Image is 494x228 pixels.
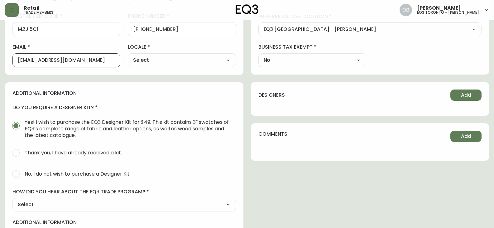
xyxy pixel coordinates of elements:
h5: eq3 toronto - [PERSON_NAME] [417,11,479,14]
h4: additional information [12,90,236,97]
label: email [12,44,120,51]
span: Add [461,133,471,140]
span: Yes! I wish to purchase the EQ3 Designer Kit for $49. This kit contains 3” swatches of EQ3’s comp... [25,119,231,138]
label: additional information [12,219,236,226]
h5: trade members [24,11,53,14]
span: [PERSON_NAME] [417,6,461,11]
label: locale [128,44,236,51]
img: 8e0065c524da89c5c924d5ed86cfe468 [400,4,412,16]
img: logo [236,4,259,14]
span: No, I do not wish to purchase a Designer Kit. [25,171,131,177]
span: Add [461,92,471,99]
span: Retail [24,6,40,11]
button: Add [450,90,482,101]
label: business tax exempt [258,44,366,51]
h4: designers [258,92,285,99]
button: Add [450,131,482,142]
label: how did you hear about the eq3 trade program? [12,188,236,195]
span: Thank you, I have already received a kit. [25,149,122,156]
h4: do you require a designer kit? [12,104,236,111]
h4: comments [258,131,287,138]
